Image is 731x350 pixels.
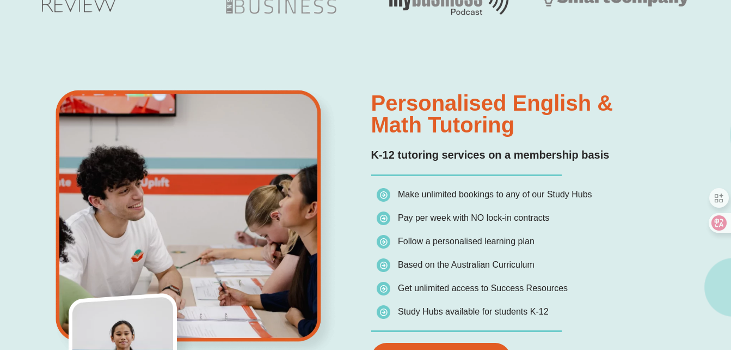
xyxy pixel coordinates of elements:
[377,235,390,249] img: icon-list.png
[371,147,689,164] h2: K-12 tutoring services on a membership basis
[377,282,390,295] img: icon-list.png
[398,283,568,293] span: Get unlimited access to Success Resources
[377,305,390,319] img: icon-list.png
[538,227,731,350] iframe: Chat Widget
[377,258,390,272] img: icon-list.png
[371,92,689,136] h2: Personalised English & Math Tutoring
[377,212,390,225] img: icon-list.png
[398,307,549,316] span: Study Hubs available for students K-12
[398,190,592,199] span: Make unlimited bookings to any of our Study Hubs
[377,188,390,202] img: icon-list.png
[398,213,549,222] span: Pay per week with NO lock-in contracts
[398,260,535,269] span: Based on the Australian Curriculum
[398,237,535,246] span: Follow a personalised learning plan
